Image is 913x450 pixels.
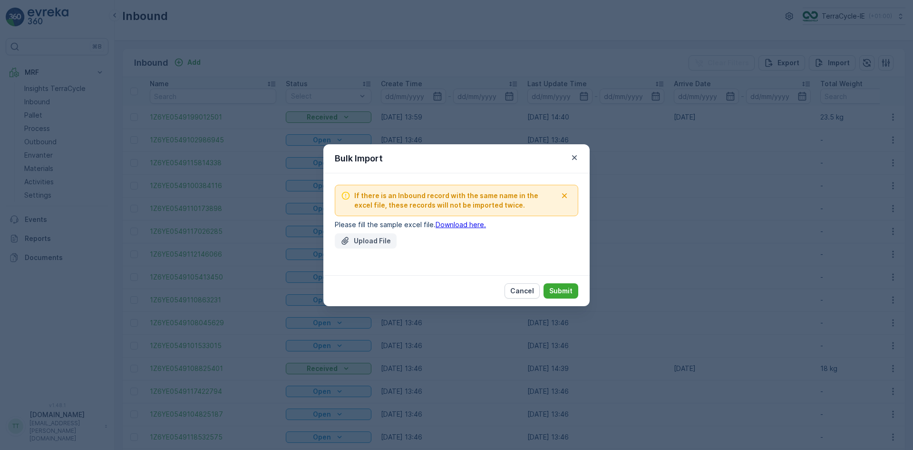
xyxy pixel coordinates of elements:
button: Upload File [335,233,397,249]
span: If there is an Inbound record with the same name in the excel file, these records will not be imp... [354,191,557,210]
button: Submit [544,283,578,299]
p: Submit [549,286,573,296]
p: Please fill the sample excel file. [335,220,578,230]
p: Bulk Import [335,152,383,165]
a: Download here. [436,220,486,229]
p: Cancel [510,286,534,296]
p: Upload File [354,236,391,246]
button: Cancel [505,283,540,299]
